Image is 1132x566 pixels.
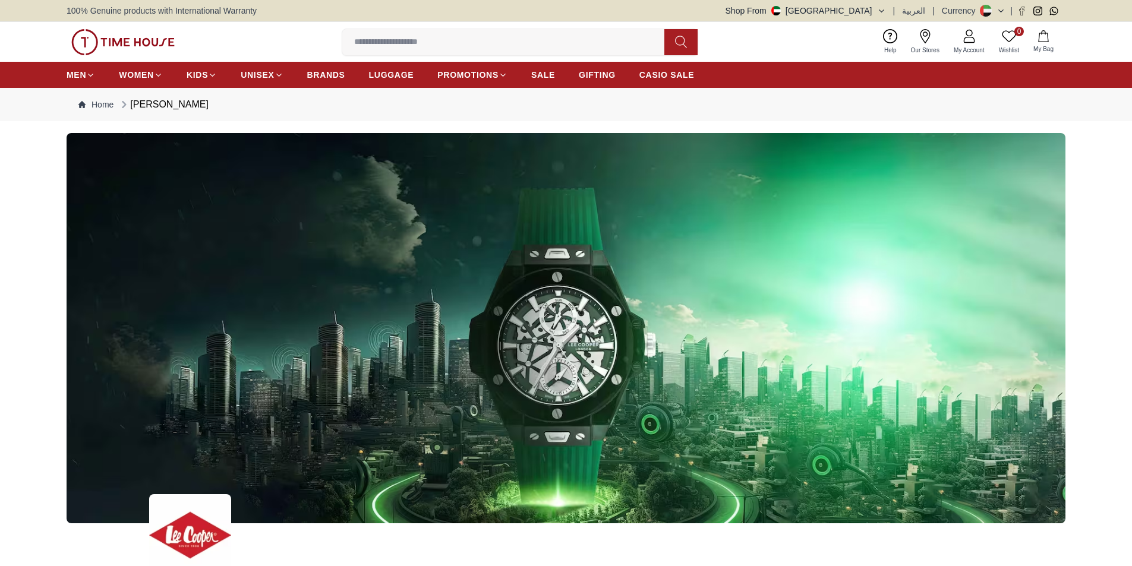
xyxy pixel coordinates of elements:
a: Home [78,99,113,110]
button: Shop From[GEOGRAPHIC_DATA] [726,5,886,17]
button: My Bag [1026,28,1061,56]
span: | [893,5,895,17]
a: GIFTING [579,64,616,86]
span: CASIO SALE [639,69,695,81]
span: GIFTING [579,69,616,81]
a: Help [877,27,904,57]
span: Our Stores [906,46,944,55]
span: Wishlist [994,46,1024,55]
a: LUGGAGE [369,64,414,86]
a: KIDS [187,64,217,86]
span: | [1010,5,1013,17]
span: My Account [949,46,989,55]
img: United Arab Emirates [771,6,781,15]
nav: Breadcrumb [67,88,1065,121]
span: KIDS [187,69,208,81]
span: UNISEX [241,69,274,81]
div: [PERSON_NAME] [118,97,209,112]
a: UNISEX [241,64,283,86]
span: LUGGAGE [369,69,414,81]
img: ... [71,29,175,55]
span: BRANDS [307,69,345,81]
span: | [932,5,935,17]
a: PROMOTIONS [437,64,507,86]
span: 100% Genuine products with International Warranty [67,5,257,17]
a: Whatsapp [1049,7,1058,15]
button: العربية [902,5,925,17]
a: Facebook [1017,7,1026,15]
span: PROMOTIONS [437,69,499,81]
a: WOMEN [119,64,163,86]
span: My Bag [1029,45,1058,53]
a: Instagram [1033,7,1042,15]
a: SALE [531,64,555,86]
a: MEN [67,64,95,86]
span: 0 [1014,27,1024,36]
span: MEN [67,69,86,81]
a: Our Stores [904,27,947,57]
span: SALE [531,69,555,81]
a: CASIO SALE [639,64,695,86]
span: WOMEN [119,69,154,81]
img: ... [67,133,1065,523]
div: Currency [942,5,980,17]
span: Help [879,46,901,55]
a: 0Wishlist [992,27,1026,57]
a: BRANDS [307,64,345,86]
